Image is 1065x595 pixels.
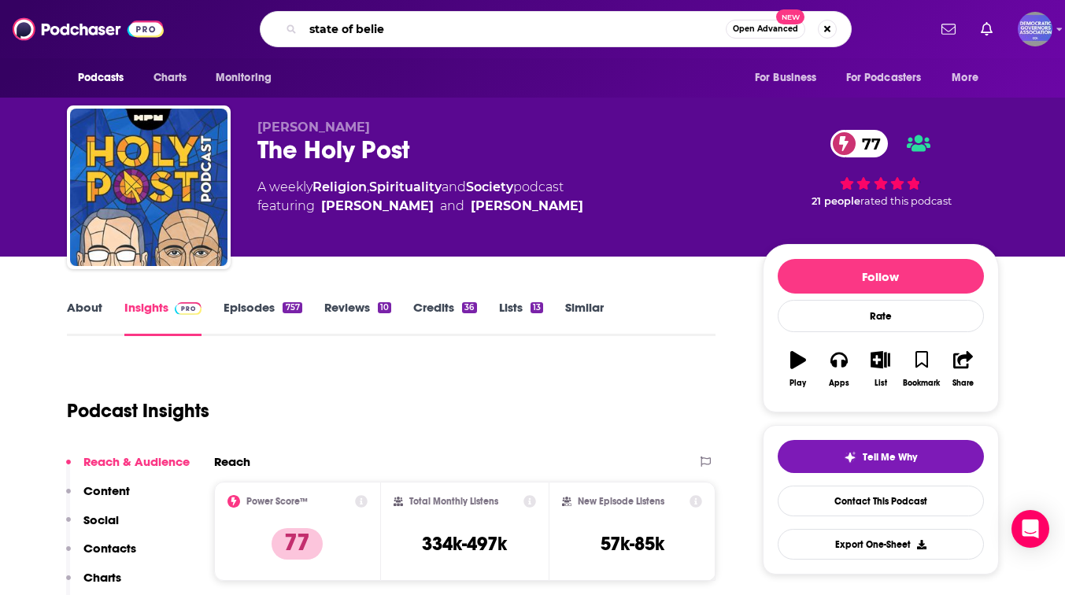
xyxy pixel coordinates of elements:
[860,341,900,397] button: List
[324,300,391,336] a: Reviews10
[941,63,998,93] button: open menu
[257,197,583,216] span: featuring
[499,300,543,336] a: Lists13
[1018,12,1052,46] span: Logged in as DemGovs-Hamelburg
[1018,12,1052,46] button: Show profile menu
[246,496,308,507] h2: Power Score™
[778,486,984,516] a: Contact This Podcast
[214,454,250,469] h2: Reach
[733,25,798,33] span: Open Advanced
[726,20,805,39] button: Open AdvancedNew
[66,512,119,541] button: Social
[755,67,817,89] span: For Business
[83,483,130,498] p: Content
[283,302,301,313] div: 757
[935,16,962,42] a: Show notifications dropdown
[378,302,391,313] div: 10
[601,532,664,556] h3: 57k-85k
[257,178,583,216] div: A weekly podcast
[143,63,197,93] a: Charts
[260,11,852,47] div: Search podcasts, credits, & more...
[303,17,726,42] input: Search podcasts, credits, & more...
[1011,510,1049,548] div: Open Intercom Messenger
[78,67,124,89] span: Podcasts
[124,300,202,336] a: InsightsPodchaser Pro
[952,379,974,388] div: Share
[778,529,984,560] button: Export One-Sheet
[790,379,806,388] div: Play
[66,483,130,512] button: Content
[1018,12,1052,46] img: User Profile
[778,259,984,294] button: Follow
[942,341,983,397] button: Share
[836,63,945,93] button: open menu
[860,195,952,207] span: rated this podcast
[778,341,819,397] button: Play
[974,16,999,42] a: Show notifications dropdown
[70,109,227,266] img: The Holy Post
[846,67,922,89] span: For Podcasters
[863,451,917,464] span: Tell Me Why
[462,302,476,313] div: 36
[216,67,272,89] span: Monitoring
[440,197,464,216] span: and
[903,379,940,388] div: Bookmark
[205,63,292,93] button: open menu
[321,197,434,216] a: Skye Jethani
[257,120,370,135] span: [PERSON_NAME]
[369,179,442,194] a: Spirituality
[153,67,187,89] span: Charts
[409,496,498,507] h2: Total Monthly Listens
[83,454,190,469] p: Reach & Audience
[66,454,190,483] button: Reach & Audience
[312,179,367,194] a: Religion
[952,67,978,89] span: More
[565,300,604,336] a: Similar
[901,341,942,397] button: Bookmark
[224,300,301,336] a: Episodes757
[776,9,804,24] span: New
[846,130,889,157] span: 77
[844,451,856,464] img: tell me why sparkle
[578,496,664,507] h2: New Episode Listens
[763,120,999,217] div: 77 21 peoplerated this podcast
[83,541,136,556] p: Contacts
[67,300,102,336] a: About
[66,541,136,570] button: Contacts
[413,300,476,336] a: Credits36
[830,130,889,157] a: 77
[422,532,507,556] h3: 334k-497k
[83,512,119,527] p: Social
[13,14,164,44] img: Podchaser - Follow, Share and Rate Podcasts
[744,63,837,93] button: open menu
[466,179,513,194] a: Society
[367,179,369,194] span: ,
[812,195,860,207] span: 21 people
[272,528,323,560] p: 77
[778,300,984,332] div: Rate
[875,379,887,388] div: List
[442,179,466,194] span: and
[83,570,121,585] p: Charts
[67,399,209,423] h1: Podcast Insights
[829,379,849,388] div: Apps
[531,302,543,313] div: 13
[819,341,860,397] button: Apps
[471,197,583,216] a: Phil Vischer
[67,63,145,93] button: open menu
[175,302,202,315] img: Podchaser Pro
[778,440,984,473] button: tell me why sparkleTell Me Why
